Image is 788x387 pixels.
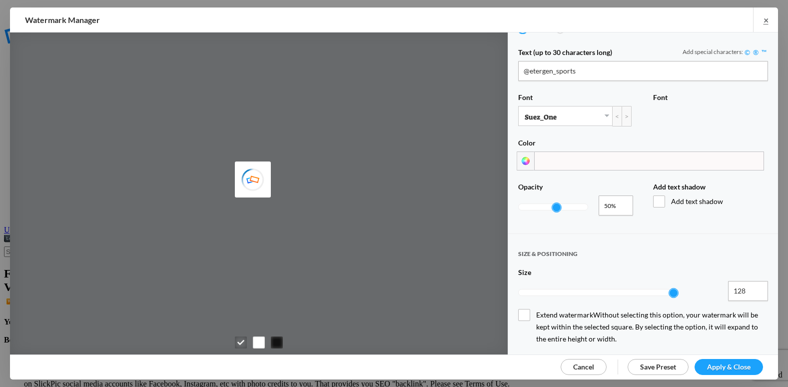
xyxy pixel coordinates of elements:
a: Suez_One [519,106,612,125]
span: Extend watermark [518,309,768,345]
span: 50% [604,201,621,211]
div: > [622,106,632,126]
a: ® [752,48,760,56]
span: SIZE & POSITIONING [518,250,578,266]
a: © [743,48,752,56]
a: Apply & Close [695,359,763,375]
a: Cancel [561,359,607,375]
span: Without selecting this option, your watermark will be kept within the selected square. By selecti... [536,310,758,343]
span: Cancel [573,362,594,371]
span: Font [518,93,533,106]
span: Add text shadow [653,182,706,195]
span: Add text shadow [653,195,768,207]
div: < [612,106,622,126]
span: Font [653,93,668,106]
span: Apply & Close [707,362,751,371]
span: Save Preset [640,362,676,371]
a: ™ [760,48,768,56]
span: Text (up to 30 characters long) [518,48,612,61]
a: Save Preset [628,359,689,375]
div: Add special characters: [683,48,768,56]
span: Size [518,268,531,281]
a: × [753,7,778,32]
input: Enter your text here, for example: © Andy Anderson [518,61,768,81]
span: Color [518,138,536,151]
h2: Watermark Manager [25,7,502,32]
span: Opacity [518,182,543,195]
